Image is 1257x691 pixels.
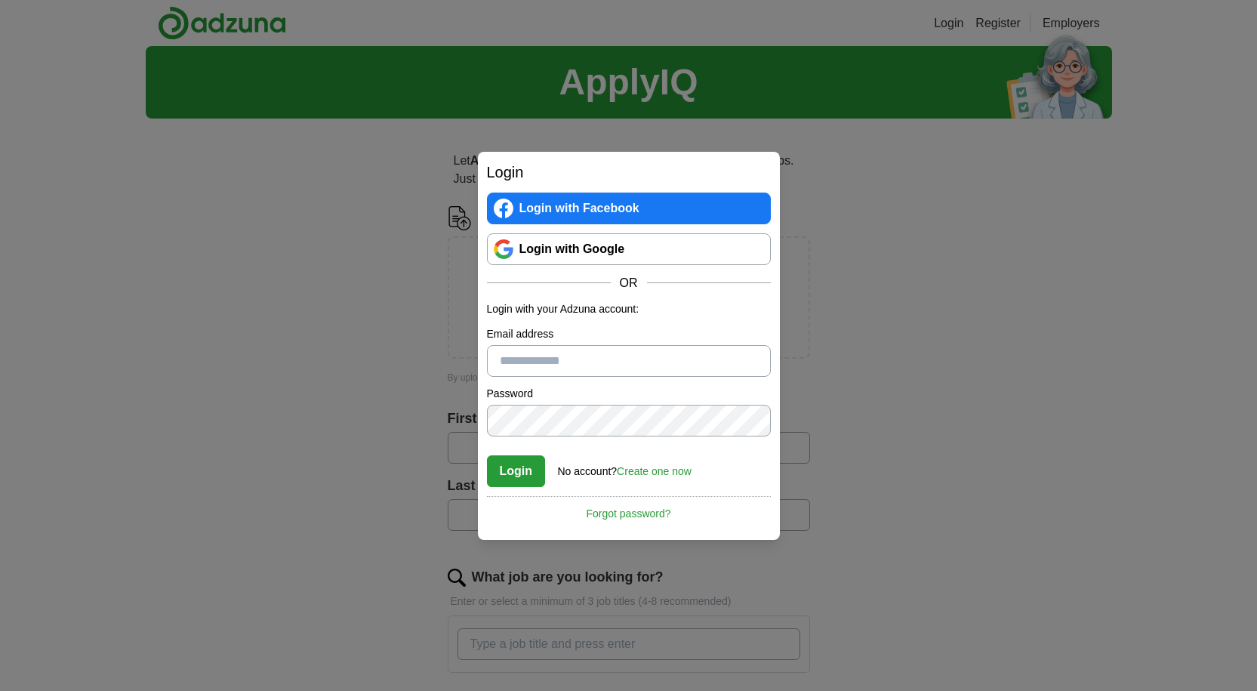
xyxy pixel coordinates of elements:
[487,161,771,184] h2: Login
[487,233,771,265] a: Login with Google
[487,301,771,317] p: Login with your Adzuna account:
[487,386,771,402] label: Password
[611,274,647,292] span: OR
[617,465,692,477] a: Create one now
[487,496,771,522] a: Forgot password?
[487,326,771,342] label: Email address
[558,455,692,480] div: No account?
[487,455,546,487] button: Login
[487,193,771,224] a: Login with Facebook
